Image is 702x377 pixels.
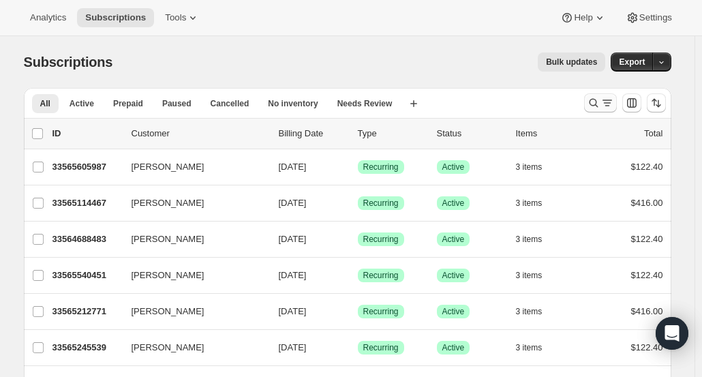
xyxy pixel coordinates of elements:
[132,232,204,246] span: [PERSON_NAME]
[52,232,121,246] p: 33564688483
[52,338,663,357] div: 33565245539[PERSON_NAME][DATE]SuccessRecurringSuccessActive3 items$122.40
[52,157,663,177] div: 33565605987[PERSON_NAME][DATE]SuccessRecurringSuccessActive3 items$122.40
[279,234,307,244] span: [DATE]
[40,98,50,109] span: All
[516,162,543,172] span: 3 items
[363,342,399,353] span: Recurring
[516,338,558,357] button: 3 items
[165,12,186,23] span: Tools
[363,198,399,209] span: Recurring
[442,270,465,281] span: Active
[157,8,208,27] button: Tools
[644,127,662,140] p: Total
[123,337,260,359] button: [PERSON_NAME]
[631,162,663,172] span: $122.40
[442,198,465,209] span: Active
[132,269,204,282] span: [PERSON_NAME]
[52,127,663,140] div: IDCustomerBilling DateTypeStatusItemsTotal
[52,127,121,140] p: ID
[516,302,558,321] button: 3 items
[70,98,94,109] span: Active
[442,234,465,245] span: Active
[279,198,307,208] span: [DATE]
[132,160,204,174] span: [PERSON_NAME]
[619,57,645,67] span: Export
[85,12,146,23] span: Subscriptions
[52,302,663,321] div: 33565212771[PERSON_NAME][DATE]SuccessRecurringSuccessActive3 items$416.00
[516,230,558,249] button: 3 items
[52,269,121,282] p: 33565540451
[516,194,558,213] button: 3 items
[584,93,617,112] button: Search and filter results
[162,98,192,109] span: Paused
[656,317,688,350] div: Open Intercom Messenger
[52,196,121,210] p: 33565114467
[631,234,663,244] span: $122.40
[52,160,121,174] p: 33565605987
[268,98,318,109] span: No inventory
[279,127,347,140] p: Billing Date
[516,342,543,353] span: 3 items
[279,270,307,280] span: [DATE]
[516,306,543,317] span: 3 items
[132,305,204,318] span: [PERSON_NAME]
[516,127,584,140] div: Items
[552,8,614,27] button: Help
[363,234,399,245] span: Recurring
[363,270,399,281] span: Recurring
[622,93,641,112] button: Customize table column order and visibility
[123,192,260,214] button: [PERSON_NAME]
[22,8,74,27] button: Analytics
[24,55,113,70] span: Subscriptions
[617,8,680,27] button: Settings
[30,12,66,23] span: Analytics
[132,341,204,355] span: [PERSON_NAME]
[279,306,307,316] span: [DATE]
[52,341,121,355] p: 33565245539
[403,94,425,113] button: Create new view
[442,306,465,317] span: Active
[52,194,663,213] div: 33565114467[PERSON_NAME][DATE]SuccessRecurringSuccessActive3 items$416.00
[52,266,663,285] div: 33565540451[PERSON_NAME][DATE]SuccessRecurringSuccessActive3 items$122.40
[132,127,268,140] p: Customer
[211,98,249,109] span: Cancelled
[77,8,154,27] button: Subscriptions
[574,12,592,23] span: Help
[442,162,465,172] span: Active
[52,305,121,318] p: 33565212771
[363,306,399,317] span: Recurring
[516,266,558,285] button: 3 items
[123,265,260,286] button: [PERSON_NAME]
[279,162,307,172] span: [DATE]
[516,270,543,281] span: 3 items
[123,228,260,250] button: [PERSON_NAME]
[52,230,663,249] div: 33564688483[PERSON_NAME][DATE]SuccessRecurringSuccessActive3 items$122.40
[363,162,399,172] span: Recurring
[631,306,663,316] span: $416.00
[611,52,653,72] button: Export
[442,342,465,353] span: Active
[546,57,597,67] span: Bulk updates
[132,196,204,210] span: [PERSON_NAME]
[647,93,666,112] button: Sort the results
[358,127,426,140] div: Type
[639,12,672,23] span: Settings
[279,342,307,352] span: [DATE]
[538,52,605,72] button: Bulk updates
[516,234,543,245] span: 3 items
[113,98,143,109] span: Prepaid
[631,198,663,208] span: $416.00
[337,98,393,109] span: Needs Review
[516,157,558,177] button: 3 items
[437,127,505,140] p: Status
[123,301,260,322] button: [PERSON_NAME]
[631,270,663,280] span: $122.40
[516,198,543,209] span: 3 items
[631,342,663,352] span: $122.40
[123,156,260,178] button: [PERSON_NAME]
